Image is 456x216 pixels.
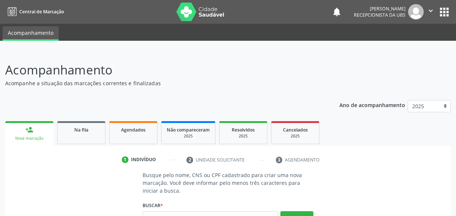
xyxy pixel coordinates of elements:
[424,4,438,20] button: 
[121,127,146,133] span: Agendados
[74,127,88,133] span: Na fila
[339,100,405,109] p: Ano de acompanhamento
[5,6,64,18] a: Central de Marcação
[122,156,128,163] div: 1
[19,9,64,15] span: Central de Marcação
[5,79,317,87] p: Acompanhe a situação das marcações correntes e finalizadas
[143,200,163,211] label: Buscar
[232,127,255,133] span: Resolvidos
[438,6,451,19] button: apps
[131,156,156,163] div: Indivíduo
[354,12,405,18] span: Recepcionista da UBS
[408,4,424,20] img: img
[277,133,314,139] div: 2025
[5,61,317,79] p: Acompanhamento
[3,26,59,41] a: Acompanhamento
[225,133,262,139] div: 2025
[283,127,308,133] span: Cancelados
[167,133,210,139] div: 2025
[143,171,313,195] p: Busque pelo nome, CNS ou CPF cadastrado para criar uma nova marcação. Você deve informar pelo men...
[10,136,48,141] div: Nova marcação
[354,6,405,12] div: [PERSON_NAME]
[167,127,210,133] span: Não compareceram
[25,126,33,134] div: person_add
[427,7,435,15] i: 
[332,7,342,17] button: notifications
